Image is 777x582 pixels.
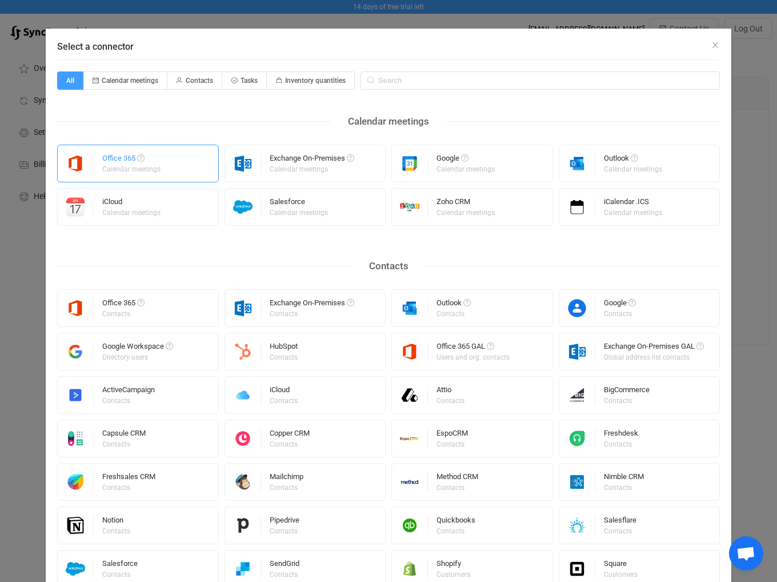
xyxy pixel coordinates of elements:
[604,429,638,441] div: Freshdesk
[604,571,638,578] div: Customers
[604,166,662,173] div: Calendar meetings
[270,299,354,310] div: Exchange On-Premises
[604,354,702,361] div: Global address list contacts
[604,484,642,491] div: Contacts
[102,571,136,578] div: Contacts
[331,113,446,130] div: Calendar meetings
[559,298,595,318] img: google-contacts.png
[102,209,161,216] div: Calendar meetings
[392,154,428,173] img: google.png
[102,397,153,404] div: Contacts
[270,166,353,173] div: Calendar meetings
[559,385,595,405] img: big-commerce.png
[102,299,145,310] div: Office 365
[436,299,471,310] div: Outlook
[270,429,310,441] div: Copper CRM
[604,310,634,317] div: Contacts
[436,154,496,166] div: Google
[270,209,328,216] div: Calendar meetings
[58,559,94,579] img: salesforce.png
[58,154,94,173] img: microsoft365.png
[559,559,595,579] img: square.png
[604,299,636,310] div: Google
[436,386,466,397] div: Attio
[270,354,298,361] div: Contacts
[270,571,298,578] div: Contacts
[225,516,261,535] img: pipedrive.png
[270,528,298,535] div: Contacts
[58,516,94,535] img: notion.png
[604,528,635,535] div: Contacts
[711,40,720,51] button: Close
[559,197,595,217] img: icalendar.png
[102,484,154,491] div: Contacts
[270,473,303,484] div: Mailchimp
[604,473,644,484] div: Nimble CRM
[436,429,468,441] div: EspoCRM
[559,429,595,448] img: freshdesk.png
[604,441,636,448] div: Contacts
[604,154,664,166] div: Outlook
[392,342,428,361] img: microsoft365.png
[225,342,261,361] img: hubspot.png
[102,386,155,397] div: ActiveCampaign
[361,71,720,90] input: Search
[392,516,428,535] img: quickbooks.png
[58,429,94,448] img: capsule.png
[102,528,130,535] div: Contacts
[270,342,299,354] div: HubSpot
[102,473,155,484] div: Freshsales CRM
[436,473,478,484] div: Method CRM
[436,528,474,535] div: Contacts
[604,209,662,216] div: Calendar meetings
[58,342,94,361] img: google-workspace.png
[102,154,162,166] div: Office 365
[225,472,261,492] img: mailchimp.png
[436,484,476,491] div: Contacts
[436,310,469,317] div: Contacts
[58,385,94,405] img: activecampaign.png
[270,516,299,528] div: Pipedrive
[102,342,173,354] div: Google Workspace
[102,310,143,317] div: Contacts
[225,298,261,318] img: exchange.png
[559,516,595,535] img: salesflare.png
[604,386,650,397] div: BigCommerce
[270,484,302,491] div: Contacts
[436,441,466,448] div: Contacts
[102,429,146,441] div: Capsule CRM
[102,166,161,173] div: Calendar meetings
[58,197,94,217] img: icloud-calendar.png
[559,472,595,492] img: nimble.png
[729,536,763,571] a: Open chat
[436,166,495,173] div: Calendar meetings
[225,385,261,405] img: icloud.png
[270,310,353,317] div: Contacts
[436,342,511,354] div: Office 365 GAL
[604,342,704,354] div: Exchange On-Premises GAL
[352,257,426,275] div: Contacts
[102,441,144,448] div: Contacts
[559,342,595,361] img: exchange.png
[58,298,94,318] img: microsoft365.png
[436,397,464,404] div: Contacts
[102,560,138,571] div: Salesforce
[102,354,171,361] div: Directory users
[436,571,470,578] div: Customers
[102,198,162,209] div: iCloud
[392,385,428,405] img: attio.png
[436,560,472,571] div: Shopify
[270,198,330,209] div: Salesforce
[392,298,428,318] img: outlook.png
[436,354,510,361] div: Users and org. contacts
[225,154,261,173] img: exchange.png
[270,154,354,166] div: Exchange On-Premises
[436,516,475,528] div: Quickbooks
[392,472,428,492] img: methodcrm.png
[57,41,134,52] span: Select a connector
[270,441,308,448] div: Contacts
[58,472,94,492] img: freshworks.png
[225,429,261,448] img: copper.png
[604,560,639,571] div: Square
[270,397,298,404] div: Contacts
